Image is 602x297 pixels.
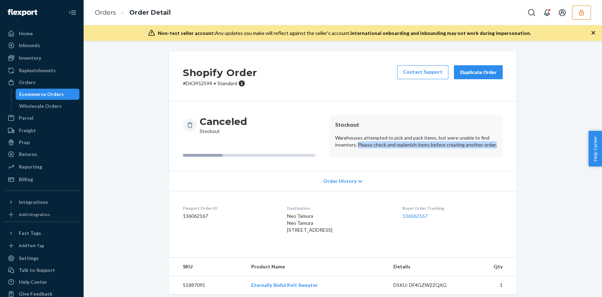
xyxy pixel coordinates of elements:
th: Qty [464,258,517,276]
a: Add Integration [4,210,79,219]
a: Inventory [4,52,79,64]
th: SKU [169,258,246,276]
dt: Buyer Order Tracking [402,205,503,211]
a: Inbounds [4,40,79,51]
a: Freight [4,125,79,136]
a: Billing [4,174,79,185]
dt: Destination [287,205,391,211]
div: Duplicate Order [460,69,497,76]
div: Stockout [200,115,247,135]
a: Order Detail [129,9,171,16]
button: Open notifications [540,6,554,20]
span: Neo Tamura Neo Tamura [STREET_ADDRESS] [287,213,332,233]
a: Replenishments [4,65,79,76]
div: Replenishments [19,67,56,74]
div: Inbounds [19,42,40,49]
div: DSKU: DF4GZW2ZQXG [393,282,459,289]
dd: 136062167 [183,213,276,220]
div: Inventory [19,54,41,61]
span: • [214,80,216,86]
a: Talk to Support [4,265,79,276]
button: Integrations [4,196,79,208]
button: Duplicate Order [454,65,503,79]
button: Open account menu [555,6,569,20]
div: Wholesale Orders [19,103,62,110]
button: Fast Tags [4,228,79,239]
div: Reporting [19,163,42,170]
a: Home [4,28,79,39]
div: Home [19,30,33,37]
a: Wholesale Orders [16,101,80,112]
a: Prep [4,137,79,148]
div: Ecommerce Orders [19,91,64,98]
p: Warehouses attempted to pick and pack items, but were unable to find inventory. Please check and ... [335,134,497,148]
span: Non-test seller account: [158,30,215,36]
img: Flexport logo [8,9,37,16]
button: Help Center [588,131,602,166]
dt: Flexport Order ID [183,205,276,211]
a: Parcel [4,112,79,124]
h2: Shopify Order [183,65,257,80]
a: Contact Support [397,65,448,79]
span: Standard [217,80,237,86]
p: # DK3952594 [183,80,257,87]
header: Stockout [335,121,497,129]
a: Add Fast Tag [4,242,79,250]
div: Prep [19,139,30,146]
a: Ecommerce Orders [16,89,80,100]
div: Fast Tags [19,230,41,237]
a: Returns [4,149,79,160]
div: Settings [19,255,39,262]
div: Talk to Support [19,267,55,274]
a: Orders [4,77,79,88]
a: Reporting [4,161,79,172]
a: Help Center [4,276,79,288]
td: 1 [464,276,517,295]
div: Add Integration [19,211,50,217]
div: Freight [19,127,36,134]
span: International onboarding and inbounding may not work during impersonation. [350,30,531,36]
td: S1887095 [169,276,246,295]
a: Settings [4,253,79,264]
th: Product Name [246,258,388,276]
div: Returns [19,151,37,158]
div: Any updates you make will reflect against the seller's account. [158,30,531,37]
div: Integrations [19,199,48,206]
a: 136062167 [402,213,427,219]
h3: Canceled [200,115,247,128]
a: Orders [95,9,116,16]
div: Orders [19,79,36,86]
button: Open Search Box [525,6,539,20]
div: Help Center [19,279,47,285]
div: Parcel [19,114,33,121]
div: Add Fast Tag [19,243,44,248]
a: Eternally Sinful Knit Sweater [251,282,318,288]
div: Billing [19,176,33,183]
ol: breadcrumbs [89,2,176,23]
span: Order History [323,178,356,185]
button: Close Navigation [65,6,79,20]
th: Details [388,258,464,276]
